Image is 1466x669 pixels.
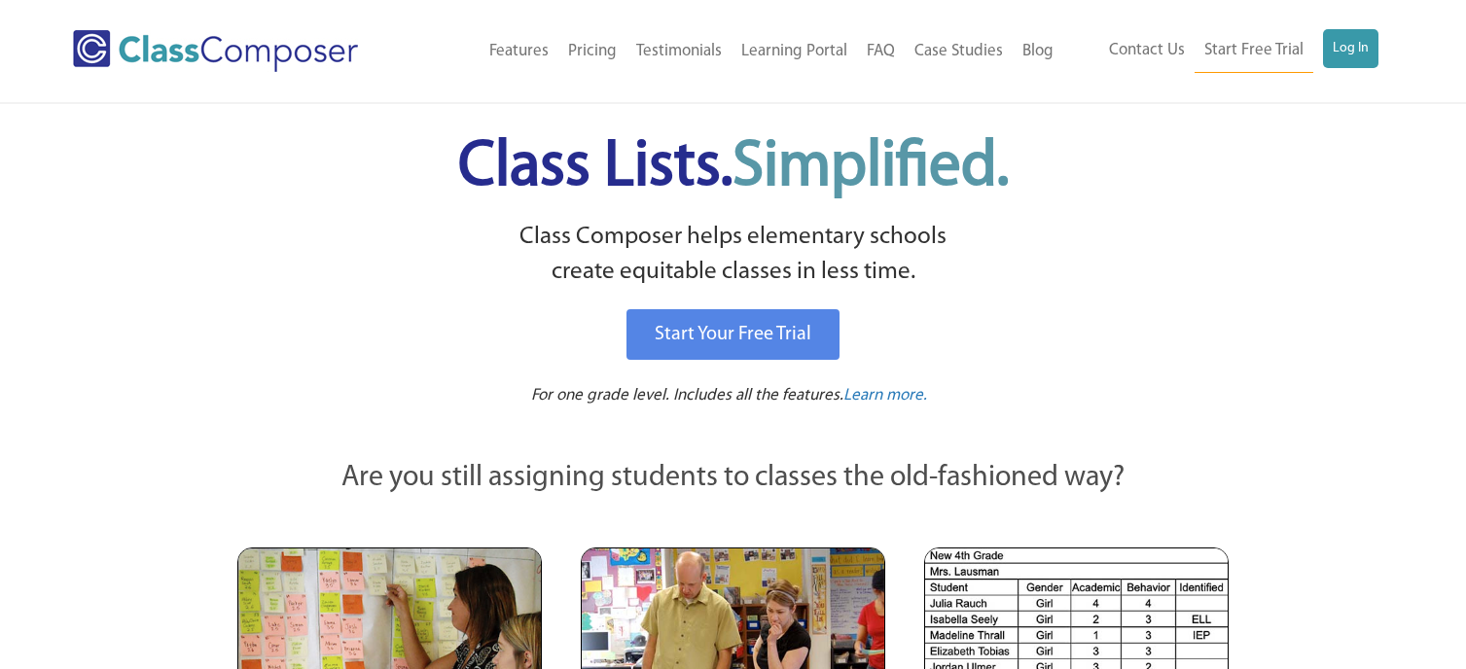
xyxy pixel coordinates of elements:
a: Testimonials [626,30,732,73]
a: Case Studies [905,30,1013,73]
a: Start Your Free Trial [626,309,840,360]
nav: Header Menu [1063,29,1378,73]
span: Class Lists. [458,136,1009,199]
span: Simplified. [733,136,1009,199]
a: Log In [1323,29,1378,68]
a: FAQ [857,30,905,73]
a: Start Free Trial [1195,29,1313,73]
a: Blog [1013,30,1063,73]
p: Class Composer helps elementary schools create equitable classes in less time. [234,220,1233,291]
a: Features [480,30,558,73]
span: For one grade level. Includes all the features. [531,387,843,404]
a: Pricing [558,30,626,73]
nav: Header Menu [417,30,1062,73]
span: Learn more. [843,387,927,404]
a: Learn more. [843,384,927,408]
span: Start Your Free Trial [655,325,811,344]
p: Are you still assigning students to classes the old-fashioned way? [237,457,1230,500]
img: Class Composer [73,30,358,72]
a: Contact Us [1099,29,1195,72]
a: Learning Portal [732,30,857,73]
